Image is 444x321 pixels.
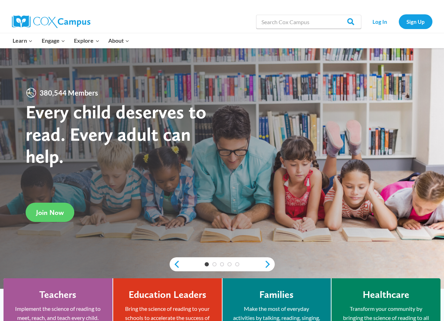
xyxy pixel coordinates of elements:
div: content slider buttons [170,257,275,271]
strong: Every child deserves to read. Every adult can help. [26,100,206,167]
a: 5 [235,262,239,266]
span: 380,544 Members [37,87,101,98]
h4: Families [259,289,294,301]
nav: Secondary Navigation [365,14,432,29]
span: Learn [13,36,33,45]
h4: Healthcare [363,289,409,301]
span: Explore [74,36,99,45]
a: 3 [220,262,224,266]
span: About [108,36,129,45]
span: Join Now [36,208,64,217]
nav: Primary Navigation [8,33,134,48]
span: Engage [42,36,65,45]
a: Join Now [26,203,74,222]
a: 4 [227,262,232,266]
a: 1 [205,262,209,266]
a: Sign Up [399,14,432,29]
a: previous [170,260,180,268]
img: Cox Campus [12,15,90,28]
a: Log In [365,14,395,29]
h4: Teachers [39,289,76,301]
a: next [264,260,275,268]
h4: Education Leaders [129,289,206,301]
a: 2 [212,262,217,266]
input: Search Cox Campus [256,15,361,29]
